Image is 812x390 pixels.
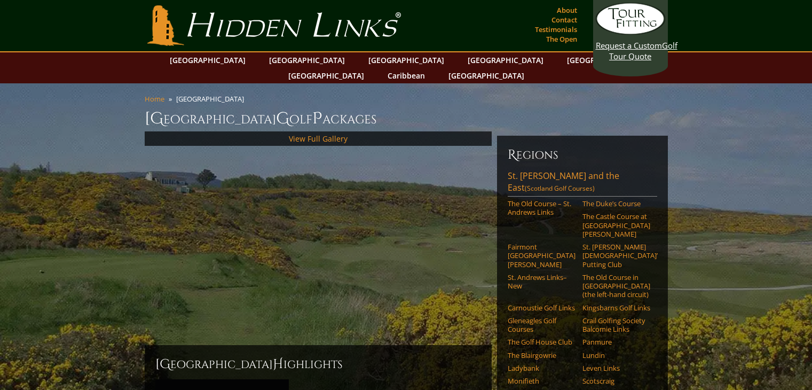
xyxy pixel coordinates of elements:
span: H [273,356,283,373]
a: The Blairgowrie [508,351,576,360]
a: St. [PERSON_NAME] and the East(Scotland Golf Courses) [508,170,657,197]
a: View Full Gallery [289,134,348,144]
a: The Open [543,32,580,46]
a: [GEOGRAPHIC_DATA] [283,68,369,83]
a: [GEOGRAPHIC_DATA] [363,52,450,68]
a: Carnoustie Golf Links [508,303,576,312]
a: The Old Course – St. Andrews Links [508,199,576,217]
a: Caribbean [382,68,430,83]
a: Kingsbarns Golf Links [582,303,650,312]
a: Lundin [582,351,650,360]
a: St. Andrews Links–New [508,273,576,291]
span: P [312,108,322,129]
a: Home [145,94,164,104]
a: The Golf House Club [508,338,576,346]
h6: Regions [508,146,657,163]
a: Request a CustomGolf Tour Quote [596,3,665,61]
a: [GEOGRAPHIC_DATA] [462,52,549,68]
a: [GEOGRAPHIC_DATA] [164,52,251,68]
a: The Old Course in [GEOGRAPHIC_DATA] (the left-hand circuit) [582,273,650,299]
a: Fairmont [GEOGRAPHIC_DATA][PERSON_NAME] [508,243,576,269]
a: Contact [549,12,580,27]
a: Ladybank [508,364,576,372]
a: About [554,3,580,18]
a: Monifieth [508,377,576,385]
a: Leven Links [582,364,650,372]
a: [GEOGRAPHIC_DATA] [562,52,648,68]
li: [GEOGRAPHIC_DATA] [176,94,248,104]
a: [GEOGRAPHIC_DATA] [443,68,530,83]
a: Testimonials [532,22,580,37]
a: The Duke’s Course [582,199,650,208]
a: Gleneagles Golf Courses [508,316,576,334]
a: Panmure [582,338,650,346]
h2: [GEOGRAPHIC_DATA] ighlights [155,356,481,373]
a: The Castle Course at [GEOGRAPHIC_DATA][PERSON_NAME] [582,212,650,238]
span: Request a Custom [596,40,662,51]
a: St. [PERSON_NAME] [DEMOGRAPHIC_DATA]’ Putting Club [582,243,650,269]
a: Scotscraig [582,377,650,385]
a: Crail Golfing Society Balcomie Links [582,316,650,334]
a: [GEOGRAPHIC_DATA] [264,52,350,68]
span: (Scotland Golf Courses) [525,184,595,193]
h1: [GEOGRAPHIC_DATA] olf ackages [145,108,668,129]
span: G [276,108,289,129]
